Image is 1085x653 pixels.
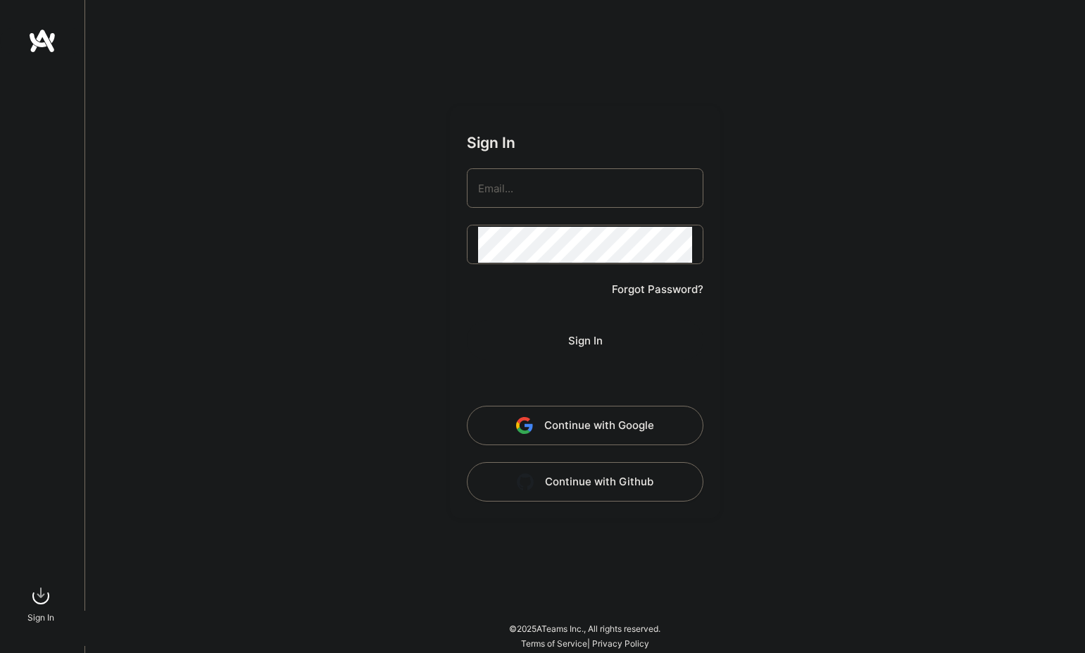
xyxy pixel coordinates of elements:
button: Continue with Github [467,462,703,502]
img: icon [516,417,533,434]
a: sign inSign In [30,582,55,625]
a: Forgot Password? [612,281,703,298]
img: logo [28,28,56,54]
img: icon [517,473,534,490]
div: Sign In [27,610,54,625]
span: | [521,638,649,649]
a: Privacy Policy [592,638,649,649]
h3: Sign In [467,134,515,151]
input: Email... [478,170,692,206]
button: Sign In [467,321,703,360]
button: Continue with Google [467,406,703,445]
img: sign in [27,582,55,610]
div: © 2025 ATeams Inc., All rights reserved. [84,611,1085,646]
a: Terms of Service [521,638,587,649]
